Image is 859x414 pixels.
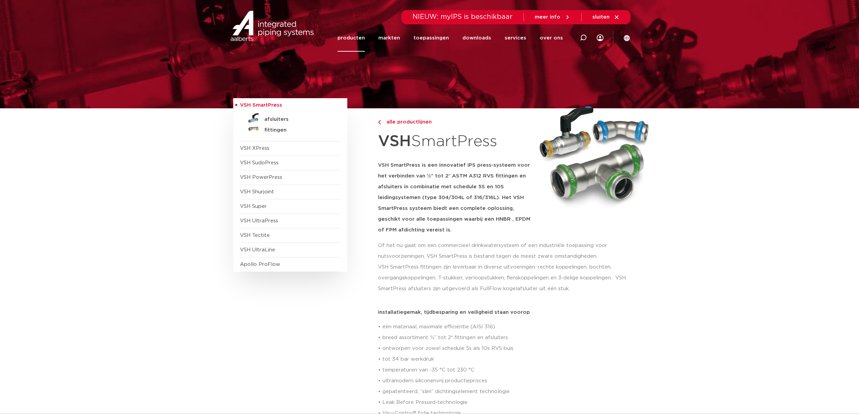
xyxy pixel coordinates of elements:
a: VSH Shurjoint [240,189,274,194]
a: VSH UltraPress [240,218,278,223]
a: alle productlijnen [378,118,531,126]
a: markten [378,24,400,52]
a: VSH UltraLine [240,247,275,252]
a: meer info [535,14,570,20]
h5: fittingen [264,127,331,133]
a: VSH SudoPress [240,160,278,165]
span: VSH SmartPress [240,103,282,108]
span: NIEUW: myIPS is beschikbaar [412,13,513,20]
h1: SmartPress [378,129,531,155]
nav: Menu [338,24,563,52]
a: VSH XPress [240,146,269,151]
span: meer info [535,15,560,20]
a: services [505,24,526,52]
a: over ons [540,24,563,52]
a: sluiten [592,14,620,20]
div: my IPS [597,24,603,52]
a: VSH PowerPress [240,175,282,180]
a: fittingen [240,123,341,134]
img: chevron-right.svg [378,120,381,125]
a: VSH Tectite [240,233,270,238]
a: Apollo ProFlow [240,262,280,267]
a: producten [338,24,365,52]
a: toepassingen [413,24,449,52]
strong: VSH SmartPress is een innovatief IPS press-systeem voor het verbinden van ½” tot 2″ ASTM A312 RVS... [378,163,530,232]
h5: afsluiters [264,116,331,122]
span: sluiten [592,15,610,20]
strong: VSH [378,134,411,149]
span: alle productlijnen [382,119,432,125]
p: Of het nu gaat om een commercieel drinkwatersysteem of een industriële toepassing voor nutsvoorzi... [378,240,626,294]
p: installatiegemak, tijdbesparing en veiligheid staan voorop [378,310,626,315]
a: afsluiters [240,113,341,123]
a: VSH Super [240,204,267,209]
a: downloads [462,24,491,52]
